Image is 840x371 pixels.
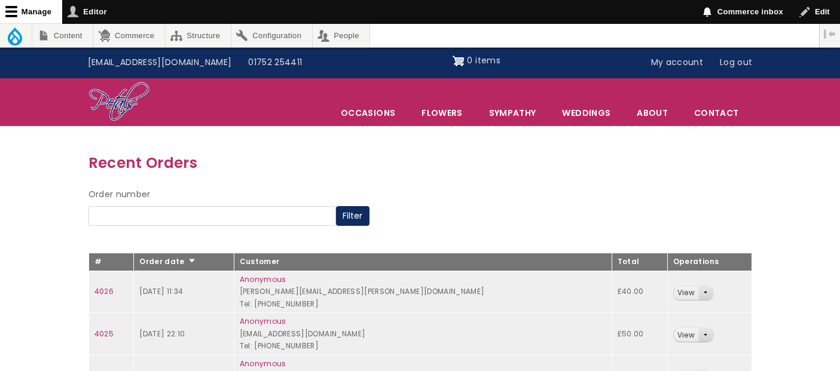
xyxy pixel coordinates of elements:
[643,51,712,74] a: My account
[240,358,286,369] a: Anonymous
[549,100,623,125] span: Weddings
[624,100,680,125] a: About
[166,24,231,47] a: Structure
[94,286,114,296] a: 4026
[667,253,752,271] th: Operations
[240,274,286,284] a: Anonymous
[820,24,840,44] button: Vertical orientation
[234,313,612,355] td: [EMAIL_ADDRESS][DOMAIN_NAME] Tel: [PHONE_NUMBER]
[88,81,150,123] img: Home
[94,329,114,339] a: 4025
[674,286,698,300] a: View
[88,151,752,174] h3: Recent Orders
[93,24,164,47] a: Commerce
[612,253,667,271] th: Total
[682,100,751,125] a: Contact
[328,100,408,125] span: Occasions
[139,256,196,266] a: Order date
[409,100,475,125] a: Flowers
[313,24,370,47] a: People
[32,24,93,47] a: Content
[234,253,612,271] th: Customer
[240,316,286,326] a: Anonymous
[139,286,183,296] time: [DATE] 11:34
[234,271,612,313] td: [PERSON_NAME][EMAIL_ADDRESS][PERSON_NAME][DOMAIN_NAME] Tel: [PHONE_NUMBER]
[612,271,667,313] td: £40.00
[453,51,500,70] a: Shopping cart 0 items
[231,24,312,47] a: Configuration
[88,188,151,202] label: Order number
[453,51,465,70] img: Shopping cart
[139,329,185,339] time: [DATE] 22:10
[467,54,500,66] span: 0 items
[674,328,698,342] a: View
[240,51,310,74] a: 01752 254411
[80,51,240,74] a: [EMAIL_ADDRESS][DOMAIN_NAME]
[612,313,667,355] td: £50.00
[476,100,549,125] a: Sympathy
[88,253,134,271] th: #
[336,206,369,226] button: Filter
[711,51,760,74] a: Log out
